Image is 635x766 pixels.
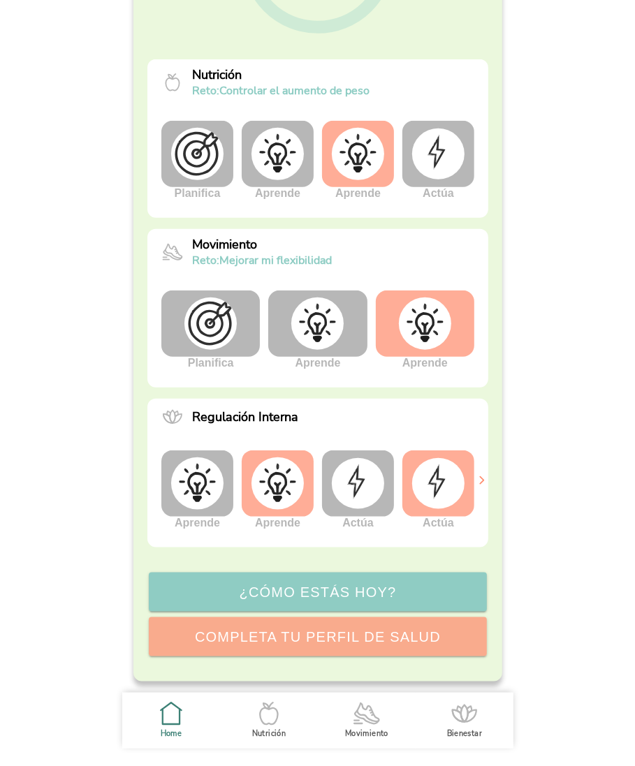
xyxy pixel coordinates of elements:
[242,450,314,529] div: Aprende
[375,290,474,369] div: Aprende
[149,617,487,656] ion-button: Completa tu perfil de salud
[149,573,487,612] ion-button: ¿Cómo estás hoy?
[242,121,314,200] div: Aprende
[402,121,474,200] div: Actúa
[345,728,388,739] ion-label: Movimiento
[251,728,285,739] ion-label: Nutrición
[160,728,181,739] ion-label: Home
[192,236,332,253] p: Movimiento
[192,66,370,83] p: Nutrición
[192,408,298,425] p: Regulación Interna
[161,121,233,200] div: Planifica
[322,450,394,529] div: Actúa
[402,450,474,529] div: Actúa
[192,253,332,268] p: Mejorar mi flexibilidad
[268,290,367,369] div: Aprende
[161,290,260,369] div: Planifica
[192,83,370,98] p: Controlar el aumento de peso
[322,121,394,200] div: Aprende
[192,253,219,268] span: reto:
[446,728,481,739] ion-label: Bienestar
[161,450,233,529] div: Aprende
[192,83,219,98] span: reto:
